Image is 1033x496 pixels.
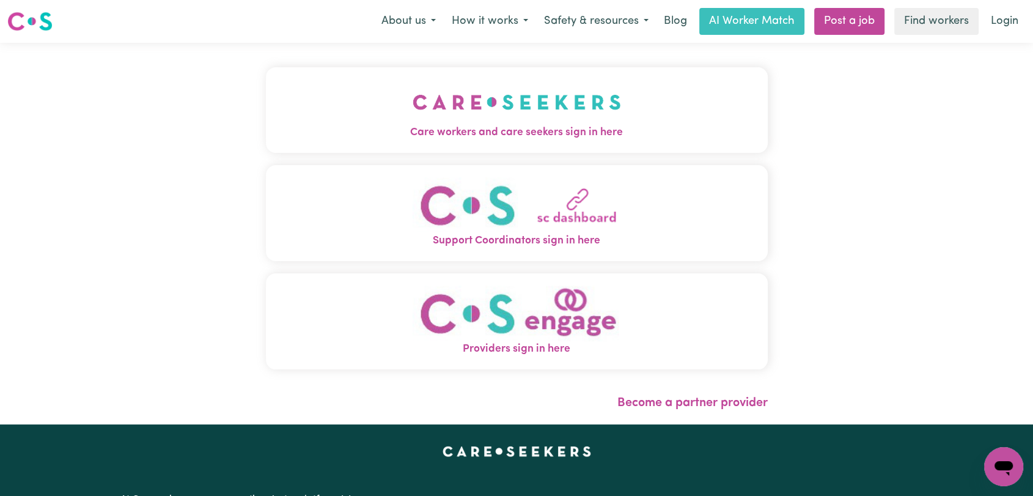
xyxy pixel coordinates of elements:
[266,165,768,261] button: Support Coordinators sign in here
[266,125,768,141] span: Care workers and care seekers sign in here
[617,397,768,409] a: Become a partner provider
[373,9,444,34] button: About us
[983,8,1026,35] a: Login
[814,8,884,35] a: Post a job
[444,9,536,34] button: How it works
[266,233,768,249] span: Support Coordinators sign in here
[7,7,53,35] a: Careseekers logo
[656,8,694,35] a: Blog
[7,10,53,32] img: Careseekers logo
[266,67,768,153] button: Care workers and care seekers sign in here
[266,273,768,369] button: Providers sign in here
[266,341,768,357] span: Providers sign in here
[536,9,656,34] button: Safety & resources
[699,8,804,35] a: AI Worker Match
[443,446,591,456] a: Careseekers home page
[894,8,979,35] a: Find workers
[984,447,1023,486] iframe: Button to launch messaging window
